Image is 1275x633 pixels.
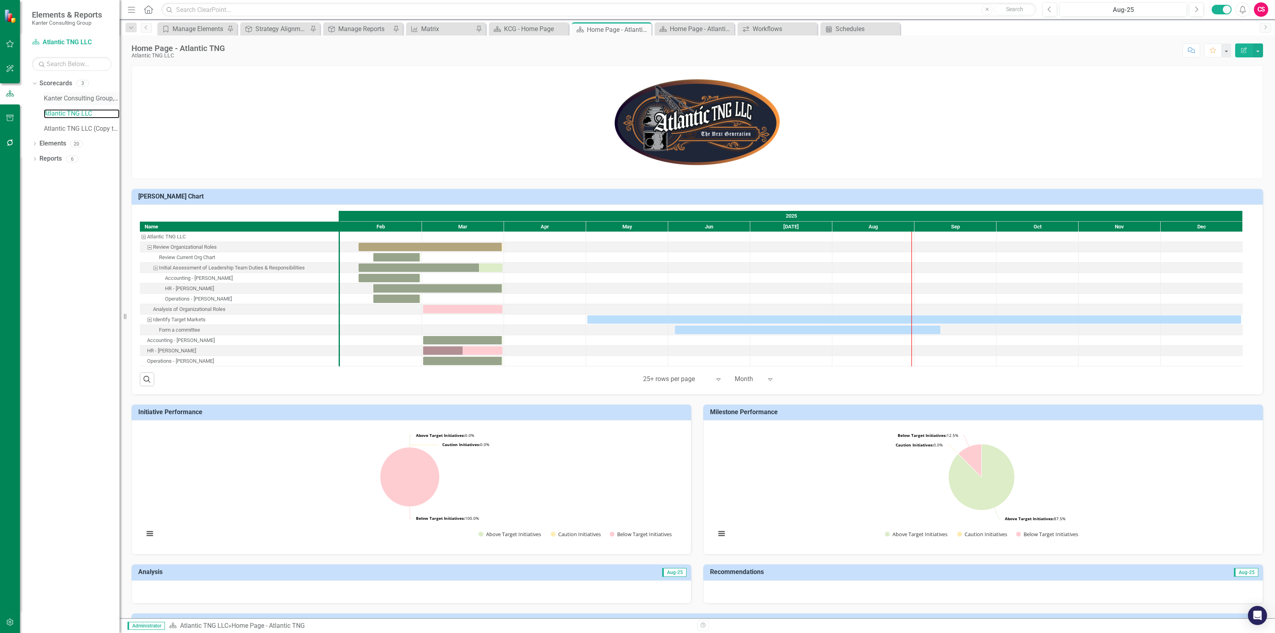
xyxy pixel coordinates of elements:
button: Show Above Target Initiatives [479,531,541,538]
text: 0.0% [896,442,943,448]
text: 87.5% [1005,516,1065,521]
div: Task: Start date: 2025-03-01 End date: 2025-03-31 [140,356,339,366]
div: Task: Start date: 2025-05-01 End date: 2025-12-31 [587,315,1241,324]
div: Review Organizational Roles [153,242,217,252]
div: Initial Assessment of Leadership Team Duties & Responsibilities [159,263,305,273]
div: 6 [66,155,78,162]
a: Matrix [408,24,474,34]
div: Mar [422,222,504,232]
div: Task: Start date: 2025-02-07 End date: 2025-02-28 [359,274,420,282]
div: Task: Start date: 2025-03-01 End date: 2025-03-31 [140,346,339,356]
div: May [586,222,668,232]
button: Search [994,4,1034,15]
div: Form a committee [159,325,200,335]
span: Aug-25 [662,568,687,577]
h3: Milestone Performance [710,409,1259,416]
div: Nov [1079,222,1161,232]
div: Task: Start date: 2025-03-01 End date: 2025-03-31 [140,335,339,346]
span: Administrator [127,622,165,630]
div: Task: Start date: 2025-03-01 End date: 2025-03-31 [140,304,339,315]
small: Kanter Consulting Group [32,20,102,26]
path: Below Target Initiatives, 2. [380,447,439,507]
div: Form a committee [140,325,339,335]
img: ClearPoint Strategy [4,8,19,24]
a: Schedules [822,24,898,34]
div: Dec [1161,222,1243,232]
div: Atlantic TNG LLC [131,53,225,59]
img: Atlantic TNG - The Next Generation [614,78,781,166]
div: Accounting - [PERSON_NAME] [165,273,233,283]
div: Sep [914,222,996,232]
div: 2025 [340,211,1243,221]
div: Task: Start date: 2025-02-07 End date: 2025-03-31 [359,263,502,272]
div: Aug [832,222,914,232]
div: Manage Elements [173,24,225,34]
tspan: Below Target Initiatives: [416,515,465,521]
div: Review Organizational Roles [140,242,339,252]
div: Manage Reports [338,24,391,34]
tspan: Below Target Initiatives: [898,432,947,438]
span: Aug-25 [1234,568,1258,577]
tspan: Above Target Initiatives: [416,432,465,438]
h3: Recommendations [710,568,1085,576]
div: HR - Kevin Blake [140,283,339,294]
a: Atlantic TNG LLC [32,38,112,47]
div: Task: Start date: 2025-02-12 End date: 2025-03-31 [373,284,502,293]
div: Task: Start date: 2025-02-12 End date: 2025-03-31 [140,283,339,294]
div: » [169,621,691,631]
div: Jun [668,222,750,232]
a: Elements [39,139,66,148]
div: Operations - [PERSON_NAME] [147,356,214,366]
div: Atlantic TNG LLC [140,232,339,242]
div: Initial Assessment of Leadership Team Duties & Responsibilities [140,263,339,273]
div: Identify Target Markets [153,315,206,325]
text: 0.0% [442,442,489,447]
div: Accounting - [PERSON_NAME] [147,335,215,346]
div: Task: Start date: 2025-03-01 End date: 2025-03-31 [423,357,502,365]
a: Atlantic TNG LLC [180,622,228,629]
div: Accounting - Lia Ditcher [140,335,339,346]
div: Home Page - Atlantic TNG [231,622,305,629]
div: Strategy Alignment Report [255,24,308,34]
div: Task: Start date: 2025-02-07 End date: 2025-03-31 [140,242,339,252]
div: Analysis of Organizational Roles [153,304,226,315]
span: Elements & Reports [32,10,102,20]
div: Task: Start date: 2025-02-12 End date: 2025-02-28 [373,295,420,303]
button: CS [1254,2,1268,17]
div: Jul [750,222,832,232]
div: Aug-25 [1062,5,1184,15]
button: View chart menu, Chart [716,528,727,539]
div: Operations - Diana Gisson [140,294,339,304]
svg: Interactive chart [712,427,1251,546]
button: Aug-25 [1059,2,1187,17]
div: Operations - [PERSON_NAME] [165,294,232,304]
div: Open Intercom Messenger [1248,606,1267,625]
div: Task: Start date: 2025-06-03 End date: 2025-09-10 [140,325,339,335]
input: Search Below... [32,57,112,71]
a: KCG - Home Page [491,24,567,34]
a: Kanter Consulting Group, CPAs & Advisors [44,94,120,103]
div: Task: Start date: 2025-02-12 End date: 2025-02-28 [373,253,420,261]
a: Home Page - Atlantic TNG [657,24,732,34]
div: Schedules [836,24,898,34]
a: Atlantic TNG LLC [44,109,120,118]
path: Above Target Initiatives, 7. [949,444,1015,510]
div: Chart. Highcharts interactive chart. [712,427,1255,546]
div: Task: Start date: 2025-03-01 End date: 2025-03-31 [423,336,502,344]
div: Task: Start date: 2025-02-12 End date: 2025-02-28 [140,294,339,304]
path: Below Target Initiatives, 1. [959,444,981,477]
tspan: Above Target Initiatives: [1005,516,1054,521]
div: 3 [76,80,89,87]
a: Reports [39,154,62,163]
a: Atlantic TNG LLC (Copy test) [44,124,120,134]
div: KCG - Home Page [504,24,567,34]
div: Accounting - Lia Ditcher [140,273,339,283]
div: Home Page - Atlantic TNG [131,44,225,53]
a: Manage Elements [159,24,225,34]
tspan: Caution Initiatives: [896,442,934,448]
button: Show Caution Initiatives [957,531,1007,538]
div: 20 [70,140,83,147]
a: Strategy Alignment Report [242,24,308,34]
div: Review Current Org Chart [159,252,215,263]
